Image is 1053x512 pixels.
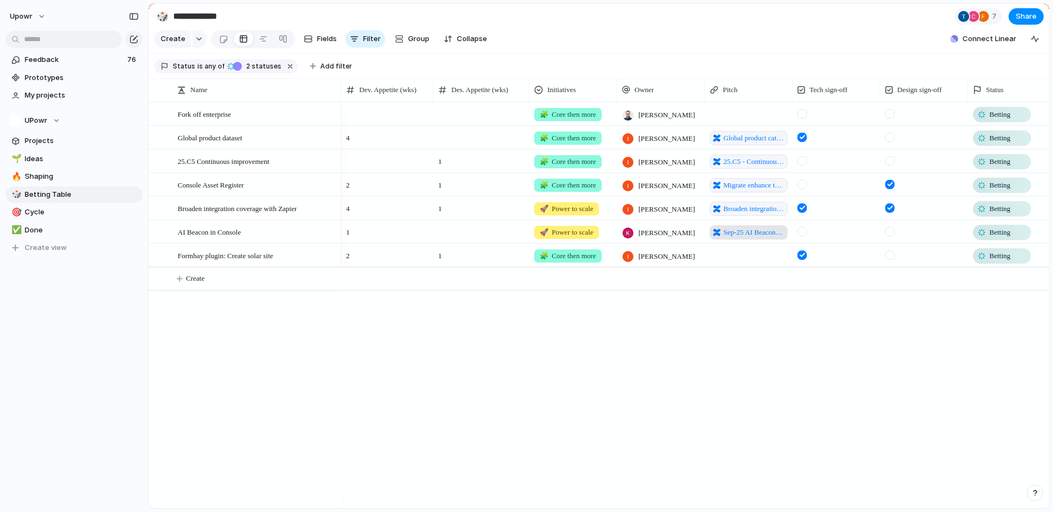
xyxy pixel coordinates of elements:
[638,251,695,262] span: [PERSON_NAME]
[408,33,429,44] span: Group
[25,153,139,164] span: Ideas
[710,178,788,192] a: Migrate enhance the Asset Register
[5,168,143,185] a: 🔥Shaping
[540,133,596,144] span: Core then more
[299,30,341,48] button: Fields
[547,84,576,95] span: Initiatives
[540,181,548,189] span: 🧩
[186,273,205,284] span: Create
[173,61,195,71] span: Status
[710,155,788,169] a: 25.C5 - Continuous improvement pitch items
[243,62,252,70] span: 2
[203,61,224,71] span: any of
[989,109,1010,120] span: Betting
[540,156,596,167] span: Core then more
[25,207,139,218] span: Cycle
[363,33,381,44] span: Filter
[10,153,21,164] button: 🌱
[986,84,1004,95] span: Status
[25,72,139,83] span: Prototypes
[457,33,487,44] span: Collapse
[342,174,433,191] span: 2
[992,11,1000,22] span: 7
[897,84,942,95] span: Design sign-off
[178,107,231,120] span: Fork off enterprise
[540,180,596,191] span: Core then more
[12,224,19,236] div: ✅
[989,156,1010,167] span: Betting
[12,170,19,183] div: 🔥
[723,133,784,144] span: Global product catalogue dataset
[25,90,139,101] span: My projects
[989,133,1010,144] span: Betting
[178,202,297,214] span: Broaden integration coverage with Zapier
[638,133,695,144] span: [PERSON_NAME]
[161,33,185,44] span: Create
[1009,8,1044,25] button: Share
[303,59,359,74] button: Add filter
[359,84,416,95] span: Dev. Appetite (wks)
[195,60,227,72] button: isany of
[809,84,847,95] span: Tech sign-off
[638,227,695,238] span: [PERSON_NAME]
[540,203,593,214] span: Power to scale
[317,33,337,44] span: Fields
[989,203,1010,214] span: Betting
[25,171,139,182] span: Shaping
[12,206,19,219] div: 🎯
[178,225,241,238] span: AI Beacon in Console
[540,228,548,236] span: 🚀
[25,135,139,146] span: Projects
[540,204,548,213] span: 🚀
[25,242,67,253] span: Create view
[723,227,784,238] span: Sep-25 AI Beacon inside Console to improve Customer Self-Service Feedback pitch
[5,52,143,68] a: Feedback76
[434,150,529,167] span: 1
[12,152,19,165] div: 🌱
[710,225,788,240] a: Sep-25 AI Beacon inside Console to improve Customer Self-Service Feedback pitch
[439,30,491,48] button: Collapse
[5,151,143,167] a: 🌱Ideas
[434,197,529,214] span: 1
[243,61,281,71] span: statuses
[638,180,695,191] span: [PERSON_NAME]
[154,30,191,48] button: Create
[540,157,548,166] span: 🧩
[10,189,21,200] button: 🎲
[434,174,529,191] span: 1
[25,115,47,126] span: UPowr
[989,180,1010,191] span: Betting
[723,203,784,214] span: Broaden integration coverage with Zapier
[540,110,548,118] span: 🧩
[710,202,788,216] a: Broaden integration coverage with Zapier
[156,9,168,24] div: 🎲
[346,30,385,48] button: Filter
[451,84,508,95] span: Des. Appetite (wks)
[12,188,19,201] div: 🎲
[5,222,143,238] div: ✅Done
[342,127,433,144] span: 4
[25,54,124,65] span: Feedback
[178,249,273,261] span: Formbay plugin: Create solar site
[963,33,1016,44] span: Connect Linear
[946,31,1021,47] button: Connect Linear
[25,225,139,236] span: Done
[434,244,529,261] span: 1
[5,186,143,203] a: 🎲Betting Table
[342,197,433,214] span: 4
[1016,11,1037,22] span: Share
[10,11,32,22] span: upowr
[989,251,1010,261] span: Betting
[5,133,143,149] a: Projects
[5,70,143,86] a: Prototypes
[389,30,435,48] button: Group
[10,225,21,236] button: ✅
[154,8,171,25] button: 🎲
[723,84,738,95] span: Pitch
[723,156,784,167] span: 25.C5 - Continuous improvement pitch items
[635,84,654,95] span: Owner
[25,189,139,200] span: Betting Table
